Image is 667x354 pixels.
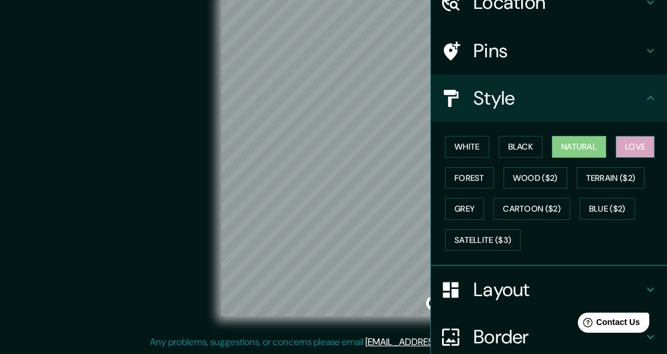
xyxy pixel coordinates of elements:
[473,86,643,110] h4: Style
[473,39,643,63] h4: Pins
[473,325,643,349] h4: Border
[577,167,645,189] button: Terrain ($2)
[445,229,521,251] button: Satellite ($3)
[426,296,440,310] button: Toggle attribution
[616,136,655,158] button: Love
[580,198,635,220] button: Blue ($2)
[562,308,654,341] iframe: Help widget launcher
[431,266,667,313] div: Layout
[445,167,494,189] button: Forest
[431,74,667,122] div: Style
[499,136,543,158] button: Black
[431,27,667,74] div: Pins
[150,335,513,349] p: Any problems, suggestions, or concerns please email .
[493,198,570,220] button: Cartoon ($2)
[503,167,567,189] button: Wood ($2)
[473,278,643,301] h4: Layout
[552,136,606,158] button: Natural
[445,198,484,220] button: Grey
[445,136,489,158] button: White
[365,336,511,348] a: [EMAIL_ADDRESS][DOMAIN_NAME]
